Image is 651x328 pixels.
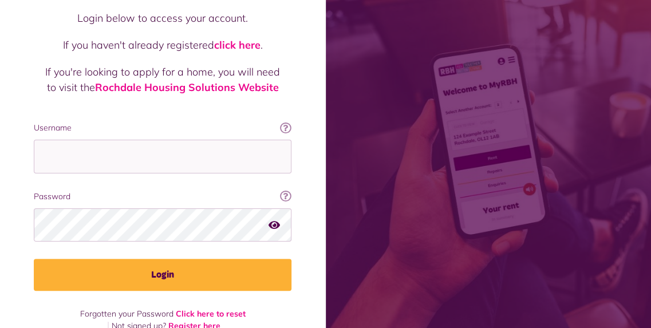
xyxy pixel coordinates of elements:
button: Login [34,259,291,291]
a: Rochdale Housing Solutions Website [95,81,279,94]
a: click here [214,38,261,52]
a: Click here to reset [176,309,246,319]
p: Login below to access your account. [45,10,280,26]
label: Password [34,191,291,203]
span: Forgotten your Password [80,309,173,319]
p: If you haven't already registered . [45,37,280,53]
label: Username [34,122,291,134]
p: If you're looking to apply for a home, you will need to visit the [45,64,280,95]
